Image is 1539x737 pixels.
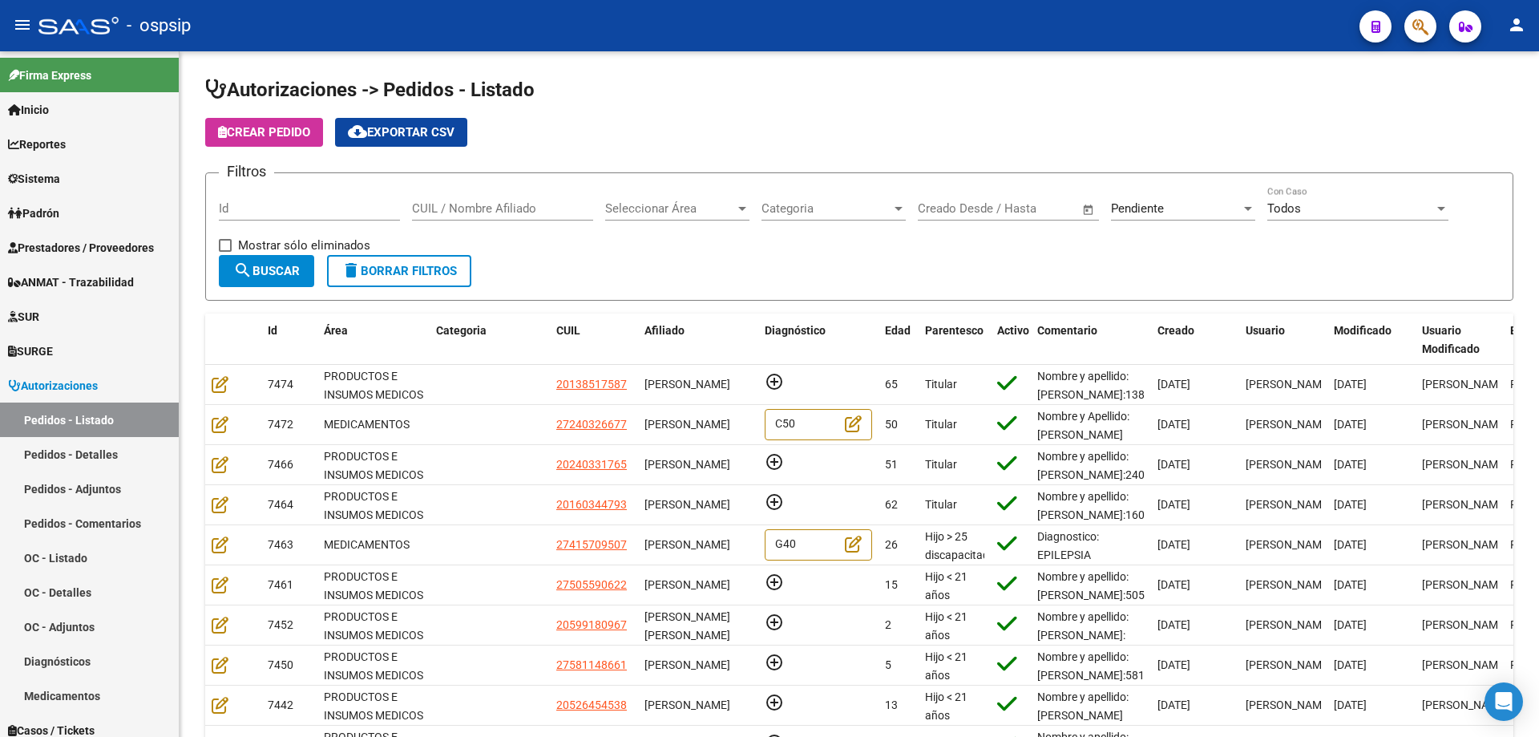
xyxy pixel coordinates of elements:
[348,125,454,140] span: Exportar CSV
[268,498,293,511] span: 7464
[1157,658,1190,671] span: [DATE]
[1246,418,1331,431] span: [PERSON_NAME]
[8,273,134,291] span: ANMAT - Trazabilidad
[8,67,91,84] span: Firma Express
[765,492,784,512] mat-icon: add_circle_outline
[556,458,627,471] span: 20240331765
[268,324,277,337] span: Id
[324,370,423,401] span: PRODUCTOS E INSUMOS MEDICOS
[919,314,991,366] datatable-header-cell: Parentesco
[1246,498,1331,511] span: [PERSON_NAME]
[8,101,49,119] span: Inicio
[1157,578,1190,591] span: [DATE]
[1334,538,1367,551] span: [DATE]
[8,204,59,222] span: Padrón
[13,15,32,34] mat-icon: menu
[918,201,983,216] input: Fecha inicio
[219,160,274,183] h3: Filtros
[8,377,98,395] span: Autorizaciones
[238,236,370,255] span: Mostrar sólo eliminados
[997,324,1029,337] span: Activo
[885,498,898,511] span: 62
[885,324,911,337] span: Edad
[1246,618,1331,631] span: [PERSON_NAME]
[1080,200,1098,219] button: Open calendar
[1246,324,1285,337] span: Usuario
[1422,538,1508,551] span: [PERSON_NAME]
[765,693,784,712] mat-icon: add_circle_outline
[205,79,535,101] span: Autorizaciones -> Pedidos - Listado
[268,378,293,391] span: 7474
[8,136,66,153] span: Reportes
[556,578,627,591] span: 27505590622
[268,658,293,671] span: 7450
[644,324,685,337] span: Afiliado
[1334,658,1367,671] span: [DATE]
[1037,410,1145,678] span: Nombre y Apellido: [PERSON_NAME] [PERSON_NAME] Diagnostico: Ca. de mama Medico Tratante: [PERSON_...
[1334,324,1392,337] span: Modificado
[885,578,898,591] span: 15
[885,699,898,711] span: 13
[268,699,293,711] span: 7442
[1334,418,1367,431] span: [DATE]
[765,409,872,440] div: C50
[1157,498,1190,511] span: [DATE]
[341,264,457,278] span: Borrar Filtros
[885,658,891,671] span: 5
[1151,314,1239,366] datatable-header-cell: Creado
[925,530,996,561] span: Hijo > 25 discapacitado
[324,570,423,601] span: PRODUCTOS E INSUMOS MEDICOS
[1157,324,1194,337] span: Creado
[324,690,423,722] span: PRODUCTOS E INSUMOS MEDICOS
[436,324,487,337] span: Categoria
[925,324,984,337] span: Parentesco
[925,458,957,471] span: Titular
[556,699,627,711] span: 20526454538
[1111,201,1164,216] span: Pendiente
[324,538,410,551] span: MEDICAMENTOS
[327,255,471,287] button: Borrar Filtros
[1157,538,1190,551] span: [DATE]
[348,122,367,141] mat-icon: cloud_download
[1246,378,1331,391] span: [PERSON_NAME]
[1422,658,1508,671] span: [PERSON_NAME]
[1246,699,1331,711] span: [PERSON_NAME]
[925,498,957,511] span: Titular
[885,418,898,431] span: 50
[430,314,550,366] datatable-header-cell: Categoria
[1246,658,1331,671] span: [PERSON_NAME]
[644,418,730,431] span: [PERSON_NAME]
[644,458,730,471] span: [PERSON_NAME]
[1157,699,1190,711] span: [DATE]
[556,538,627,551] span: 27415709507
[1157,458,1190,471] span: [DATE]
[765,324,826,337] span: Diagnóstico
[1484,682,1523,721] div: Open Intercom Messenger
[1037,570,1177,693] span: Nombre y apellido: [PERSON_NAME]:50559062 Hospital italiano [PERSON_NAME]: [PHONE_NUMBER] Diagnos...
[1267,201,1301,216] span: Todos
[324,610,423,642] span: PRODUCTOS E INSUMOS MEDICOS
[644,658,730,671] span: [PERSON_NAME]
[991,314,1031,366] datatable-header-cell: Activo
[268,538,293,551] span: 7463
[765,372,784,391] mat-icon: add_circle_outline
[1507,15,1526,34] mat-icon: person
[268,578,293,591] span: 7461
[638,314,758,366] datatable-header-cell: Afiliado
[1422,699,1508,711] span: [PERSON_NAME]
[997,201,1075,216] input: Fecha fin
[925,610,967,642] span: Hijo < 21 años
[324,324,348,337] span: Área
[268,458,293,471] span: 7466
[1422,618,1508,631] span: [PERSON_NAME]
[1246,578,1331,591] span: [PERSON_NAME]
[1334,618,1367,631] span: [DATE]
[925,570,967,601] span: Hijo < 21 años
[1334,498,1367,511] span: [DATE]
[644,378,730,391] span: [PERSON_NAME]
[885,618,891,631] span: 2
[1416,314,1504,366] datatable-header-cell: Usuario Modificado
[8,308,39,326] span: SUR
[556,378,627,391] span: 20138517587
[1246,538,1331,551] span: [PERSON_NAME]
